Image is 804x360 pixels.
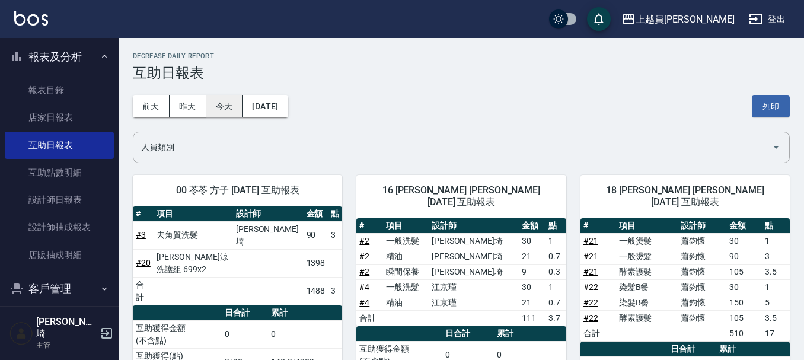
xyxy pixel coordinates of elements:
td: 1398 [304,249,328,277]
th: 累計 [716,342,790,357]
td: 0 [268,320,343,348]
td: 蕭鈞懷 [678,264,726,279]
th: 設計師 [429,218,519,234]
a: #3 [136,230,146,240]
a: 店販抽成明細 [5,241,114,269]
input: 人員名稱 [138,137,767,158]
td: 一般洗髮 [383,233,429,249]
table: a dense table [580,218,790,342]
td: 精油 [383,249,429,264]
th: 點 [545,218,566,234]
td: 30 [519,279,545,295]
td: 3 [328,277,342,305]
h5: [PERSON_NAME]埼 [36,316,97,340]
a: 設計師日報表 [5,186,114,214]
div: 上越員[PERSON_NAME] [636,12,735,27]
td: 1 [545,279,566,295]
th: 累計 [494,326,566,342]
td: 江京瑾 [429,295,519,310]
a: 店家日報表 [5,104,114,131]
td: 105 [726,310,762,326]
th: 點 [762,218,790,234]
td: 1 [762,233,790,249]
td: 蕭鈞懷 [678,279,726,295]
td: 1488 [304,277,328,305]
td: 3 [328,221,342,249]
td: 一般洗髮 [383,279,429,295]
td: 30 [726,279,762,295]
td: 染髮B餐 [616,295,678,310]
th: 點 [328,206,342,222]
span: 18 [PERSON_NAME] [PERSON_NAME] [DATE] 互助報表 [595,184,776,208]
td: 酵素護髮 [616,310,678,326]
td: 111 [519,310,545,326]
a: #22 [583,282,598,292]
td: 30 [726,233,762,249]
button: 列印 [752,95,790,117]
th: # [133,206,154,222]
th: 日合計 [222,305,268,321]
td: 150 [726,295,762,310]
a: #4 [359,298,369,307]
button: Open [767,138,786,157]
td: [PERSON_NAME]涼洗護組 699x2 [154,249,232,277]
p: 主管 [36,340,97,351]
a: #2 [359,251,369,261]
td: 3.7 [545,310,566,326]
th: 日合計 [668,342,716,357]
img: Person [9,321,33,345]
button: 今天 [206,95,243,117]
td: 蕭鈞懷 [678,295,726,310]
button: 上越員[PERSON_NAME] [617,7,739,31]
th: 日合計 [442,326,494,342]
a: #21 [583,236,598,246]
td: 一般燙髮 [616,233,678,249]
a: #2 [359,267,369,276]
td: 1 [545,233,566,249]
td: 17 [762,326,790,341]
a: 互助點數明細 [5,159,114,186]
td: 合計 [580,326,616,341]
a: #4 [359,282,369,292]
td: 3.5 [762,310,790,326]
button: 員工及薪資 [5,304,114,334]
button: save [587,7,611,31]
table: a dense table [133,206,342,305]
td: 蕭鈞懷 [678,310,726,326]
a: #22 [583,298,598,307]
th: 項目 [154,206,232,222]
td: 0.3 [545,264,566,279]
td: 3.5 [762,264,790,279]
td: 蕭鈞懷 [678,249,726,264]
a: 互助日報表 [5,132,114,159]
td: 精油 [383,295,429,310]
img: Logo [14,11,48,26]
td: 9 [519,264,545,279]
td: [PERSON_NAME]埼 [429,233,519,249]
td: 染髮B餐 [616,279,678,295]
a: #21 [583,251,598,261]
td: 90 [726,249,762,264]
a: 報表目錄 [5,77,114,104]
td: 0.7 [545,295,566,310]
td: 酵素護髮 [616,264,678,279]
button: 報表及分析 [5,42,114,72]
span: 00 苓苓 方子 [DATE] 互助報表 [147,184,328,196]
a: #20 [136,258,151,267]
a: #22 [583,313,598,323]
td: 105 [726,264,762,279]
h2: Decrease Daily Report [133,52,790,60]
a: #21 [583,267,598,276]
td: [PERSON_NAME]埼 [429,249,519,264]
th: 設計師 [233,206,304,222]
td: [PERSON_NAME]埼 [233,221,304,249]
th: 項目 [383,218,429,234]
span: 16 [PERSON_NAME] [PERSON_NAME] [DATE] 互助報表 [371,184,551,208]
td: 90 [304,221,328,249]
button: [DATE] [243,95,288,117]
td: [PERSON_NAME]埼 [429,264,519,279]
td: 510 [726,326,762,341]
th: 項目 [616,218,678,234]
a: #2 [359,236,369,246]
th: 金額 [304,206,328,222]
